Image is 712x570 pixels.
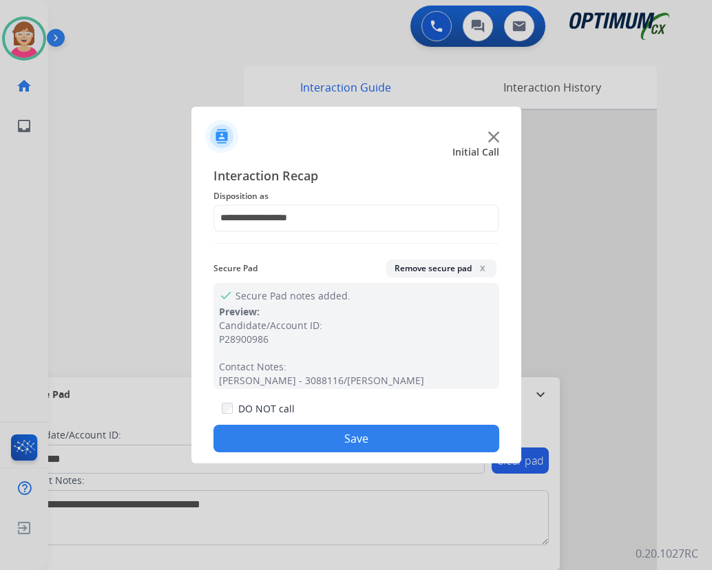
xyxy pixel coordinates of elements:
img: contactIcon [205,120,238,153]
span: Secure Pad [213,260,258,277]
button: Remove secure padx [386,260,496,277]
span: x [477,262,488,273]
mat-icon: check [219,288,230,299]
img: contact-recap-line.svg [213,243,499,244]
label: DO NOT call [238,402,295,416]
div: Secure Pad notes added. [213,283,499,389]
span: Preview: [219,305,260,318]
span: Disposition as [213,188,499,204]
span: Initial Call [452,145,499,159]
p: 0.20.1027RC [636,545,698,562]
button: Save [213,425,499,452]
span: Interaction Recap [213,166,499,188]
div: Candidate/Account ID: P28900986 Contact Notes: [PERSON_NAME] - 3088116/[PERSON_NAME] [219,319,494,388]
